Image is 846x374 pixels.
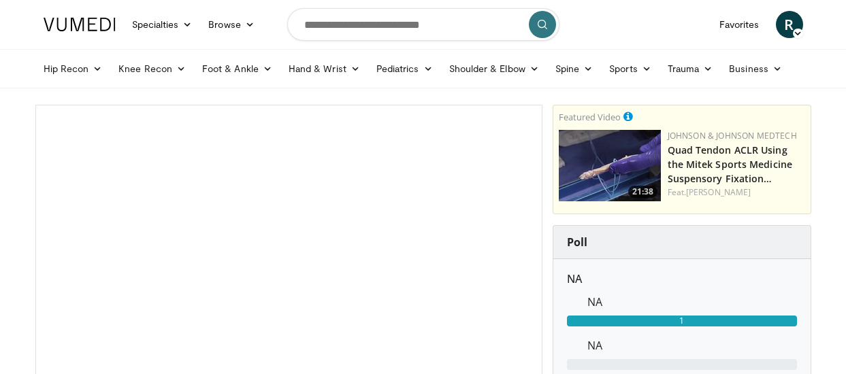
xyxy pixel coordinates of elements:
small: Featured Video [559,111,621,123]
a: Knee Recon [110,55,194,82]
a: R [776,11,803,38]
dd: NA [577,337,807,354]
a: Johnson & Johnson MedTech [668,130,797,141]
a: Hip Recon [35,55,111,82]
strong: Poll [567,235,587,250]
img: VuMedi Logo [44,18,116,31]
a: Quad Tendon ACLR Using the Mitek Sports Medicine Suspensory Fixation… [668,143,793,185]
a: Spine [547,55,601,82]
a: Hand & Wrist [280,55,368,82]
a: Favorites [711,11,768,38]
a: Trauma [660,55,721,82]
img: b78fd9da-dc16-4fd1-a89d-538d899827f1.150x105_q85_crop-smart_upscale.jpg [559,130,661,201]
a: [PERSON_NAME] [686,186,751,198]
a: Specialties [124,11,201,38]
div: 1 [567,316,797,326]
span: 21:38 [628,186,657,198]
a: Business [721,55,790,82]
a: 21:38 [559,130,661,201]
input: Search topics, interventions [287,8,559,41]
a: Pediatrics [368,55,441,82]
a: Foot & Ankle [194,55,280,82]
div: Feat. [668,186,805,199]
a: Browse [200,11,263,38]
a: Sports [601,55,660,82]
a: Shoulder & Elbow [441,55,547,82]
h6: NA [567,273,797,286]
dd: NA [577,294,807,310]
